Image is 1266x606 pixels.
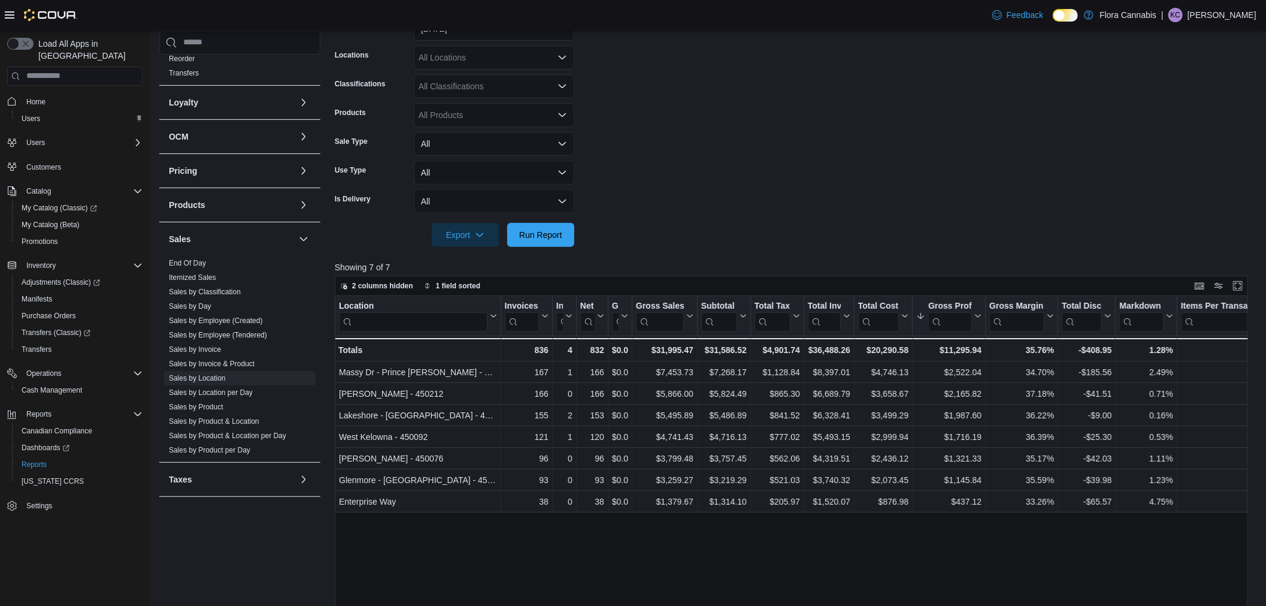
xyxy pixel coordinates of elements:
span: Transfers [169,68,199,77]
a: Home [22,95,50,109]
span: Sales by Employee (Tendered) [169,330,267,339]
button: Transfers [12,341,147,358]
div: Invoices Ref [556,300,563,312]
button: Markdown Percent [1119,300,1173,331]
div: $6,328.41 [808,408,850,423]
button: All [414,189,574,213]
div: 1 [556,430,573,444]
div: 0.16% [1119,408,1173,423]
div: Location [339,300,487,331]
div: $0.00 [612,451,628,466]
a: Feedback [988,3,1048,27]
div: Subtotal [701,300,737,312]
input: Dark Mode [1053,9,1078,22]
button: Products [296,197,311,212]
span: 2 columns hidden [352,281,413,291]
button: [US_STATE] CCRS [12,473,147,490]
button: Total Invoiced [808,300,850,331]
div: $5,824.49 [701,387,747,401]
div: Invoices Sold [504,300,538,331]
div: $36,488.26 [808,343,850,357]
button: Location [339,300,497,331]
a: Reorder [169,54,195,62]
span: Adjustments (Classic) [22,278,100,287]
span: My Catalog (Beta) [22,220,80,230]
div: 37.18% [989,387,1054,401]
span: Promotions [17,234,143,249]
button: Reports [22,407,56,421]
button: Home [2,93,147,110]
button: Sales [296,231,311,246]
span: Purchase Orders [22,311,76,321]
div: $3,499.29 [858,408,908,423]
div: 166 [504,387,548,401]
div: $4,741.43 [636,430,693,444]
span: Inventory [22,258,143,273]
button: Promotions [12,233,147,250]
a: Manifests [17,292,57,306]
div: $3,658.67 [858,387,908,401]
div: Invoices Ref [556,300,563,331]
div: Gross Margin [989,300,1044,331]
div: 4 [556,343,573,357]
span: Sales by Product [169,402,223,411]
a: [US_STATE] CCRS [17,474,89,489]
a: Sales by Product & Location [169,417,259,425]
p: [PERSON_NAME] [1188,8,1256,22]
a: Settings [22,499,57,513]
button: Inventory [22,258,60,273]
button: Purchase Orders [12,307,147,324]
div: $5,493.15 [808,430,850,444]
div: $5,866.00 [636,387,693,401]
button: Invoices Ref [556,300,573,331]
div: West Kelowna - 450092 [339,430,497,444]
div: -$185.56 [1062,365,1111,379]
h3: Loyalty [169,96,198,108]
button: Users [12,110,147,127]
label: Classifications [335,79,386,89]
a: Canadian Compliance [17,424,97,438]
button: Operations [2,365,147,382]
div: 155 [504,408,548,423]
a: My Catalog (Beta) [17,218,84,232]
div: 0 [556,387,573,401]
button: Open list of options [558,53,567,62]
div: Gross Sales [636,300,684,312]
img: Cova [24,9,77,21]
div: -$9.00 [1062,408,1111,423]
div: Total Invoiced [808,300,841,312]
span: Users [22,135,143,150]
a: Sales by Product & Location per Day [169,431,286,439]
div: $0.00 [612,387,628,401]
button: Total Tax [755,300,800,331]
span: Transfers (Classic) [22,328,90,337]
div: $4,901.74 [755,343,800,357]
button: Loyalty [169,96,294,108]
span: Transfers [17,342,143,357]
span: Users [26,138,45,147]
div: Total Discount [1062,300,1102,331]
div: Total Cost [858,300,899,312]
div: Total Cost [858,300,899,331]
h3: OCM [169,130,189,142]
a: Users [17,111,45,126]
button: Gift Cards [612,300,628,331]
div: $4,716.13 [701,430,747,444]
div: Massy Dr - Prince [PERSON_NAME] - 450075 [339,365,497,379]
button: My Catalog (Beta) [12,216,147,233]
p: Flora Cannabis [1100,8,1156,22]
h3: Sales [169,233,191,245]
div: 1 [556,365,573,379]
span: [US_STATE] CCRS [22,477,84,486]
div: 96 [504,451,548,466]
span: Load All Apps in [GEOGRAPHIC_DATA] [34,38,143,62]
a: Sales by Location [169,373,226,382]
h3: Taxes [169,473,192,485]
a: Sales by Classification [169,287,241,296]
button: Manifests [12,291,147,307]
button: Export [432,223,499,247]
div: Markdown Percent [1119,300,1163,312]
div: 121 [504,430,548,444]
button: Catalog [22,184,56,198]
div: $0.00 [612,343,628,357]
